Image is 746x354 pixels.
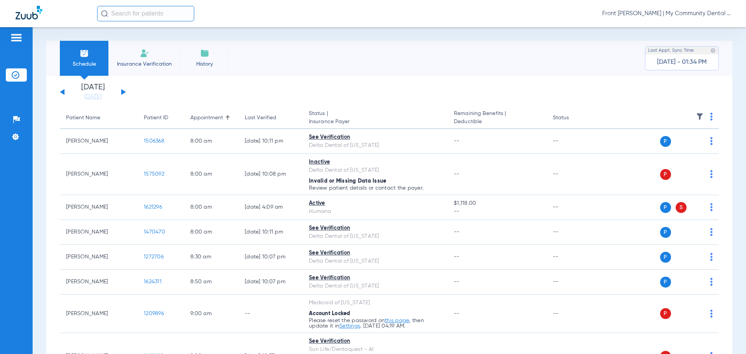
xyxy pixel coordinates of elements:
[70,84,116,101] li: [DATE]
[144,114,178,122] div: Patient ID
[309,185,441,191] p: Review patient details or contact the payer.
[707,317,746,354] iframe: Chat Widget
[239,195,303,220] td: [DATE] 4:09 AM
[710,203,713,211] img: group-dot-blue.svg
[184,220,239,245] td: 8:00 AM
[710,228,713,236] img: group-dot-blue.svg
[660,252,671,263] span: P
[184,195,239,220] td: 8:00 AM
[710,310,713,317] img: group-dot-blue.svg
[190,114,223,122] div: Appointment
[309,249,441,257] div: See Verification
[60,270,138,295] td: [PERSON_NAME]
[309,282,441,290] div: Delta Dental of [US_STATE]
[184,270,239,295] td: 8:50 AM
[239,245,303,270] td: [DATE] 10:07 PM
[184,295,239,333] td: 9:00 AM
[184,154,239,195] td: 8:00 AM
[245,114,296,122] div: Last Verified
[676,202,687,213] span: S
[547,270,599,295] td: --
[454,138,460,144] span: --
[309,257,441,265] div: Delta Dental of [US_STATE]
[60,295,138,333] td: [PERSON_NAME]
[239,220,303,245] td: [DATE] 10:11 PM
[602,10,730,17] span: Front [PERSON_NAME] | My Community Dental Centers
[239,129,303,154] td: [DATE] 10:11 PM
[309,208,441,216] div: Humana
[660,277,671,288] span: P
[144,229,165,235] span: 1470470
[454,208,540,216] span: --
[144,114,168,122] div: Patient ID
[448,107,546,129] th: Remaining Benefits |
[547,245,599,270] td: --
[547,195,599,220] td: --
[144,311,164,316] span: 1209896
[144,279,162,284] span: 1624311
[547,154,599,195] td: --
[184,129,239,154] td: 8:00 AM
[239,270,303,295] td: [DATE] 10:07 PM
[309,199,441,208] div: Active
[10,33,23,42] img: hamburger-icon
[309,274,441,282] div: See Verification
[696,113,704,120] img: filter.svg
[454,279,460,284] span: --
[66,114,100,122] div: Patient Name
[60,129,138,154] td: [PERSON_NAME]
[547,107,599,129] th: Status
[144,254,164,260] span: 1272706
[190,114,232,122] div: Appointment
[66,114,131,122] div: Patient Name
[309,345,441,354] div: Sun Life/Dentaquest - AI
[186,60,223,68] span: History
[309,118,441,126] span: Insurance Payer
[303,107,448,129] th: Status |
[710,170,713,178] img: group-dot-blue.svg
[101,10,108,17] img: Search Icon
[660,202,671,213] span: P
[385,318,409,323] a: this page
[547,220,599,245] td: --
[60,195,138,220] td: [PERSON_NAME]
[60,245,138,270] td: [PERSON_NAME]
[710,278,713,286] img: group-dot-blue.svg
[454,254,460,260] span: --
[660,169,671,180] span: P
[144,171,164,177] span: 1575092
[657,58,707,66] span: [DATE] - 01:34 PM
[648,47,695,54] span: Last Appt. Sync Time:
[140,49,149,58] img: Manual Insurance Verification
[309,166,441,174] div: Delta Dental of [US_STATE]
[66,60,103,68] span: Schedule
[245,114,276,122] div: Last Verified
[309,318,441,329] p: Please reset the password on , then update it in . [DATE] 04:19 AM.
[144,204,162,210] span: 1621296
[660,308,671,319] span: P
[200,49,209,58] img: History
[710,137,713,145] img: group-dot-blue.svg
[309,337,441,345] div: See Verification
[454,229,460,235] span: --
[339,323,360,329] a: Settings
[60,154,138,195] td: [PERSON_NAME]
[660,136,671,147] span: P
[309,141,441,150] div: Delta Dental of [US_STATE]
[309,158,441,166] div: Inactive
[114,60,174,68] span: Insurance Verification
[309,299,441,307] div: Medicaid of [US_STATE]
[309,133,441,141] div: See Verification
[710,253,713,261] img: group-dot-blue.svg
[144,138,164,144] span: 1506368
[454,311,460,316] span: --
[309,311,350,316] span: Account Locked
[97,6,194,21] input: Search for patients
[80,49,89,58] img: Schedule
[309,178,386,184] span: Invalid or Missing Data Issue
[60,220,138,245] td: [PERSON_NAME]
[454,199,540,208] span: $1,118.00
[239,154,303,195] td: [DATE] 10:08 PM
[547,129,599,154] td: --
